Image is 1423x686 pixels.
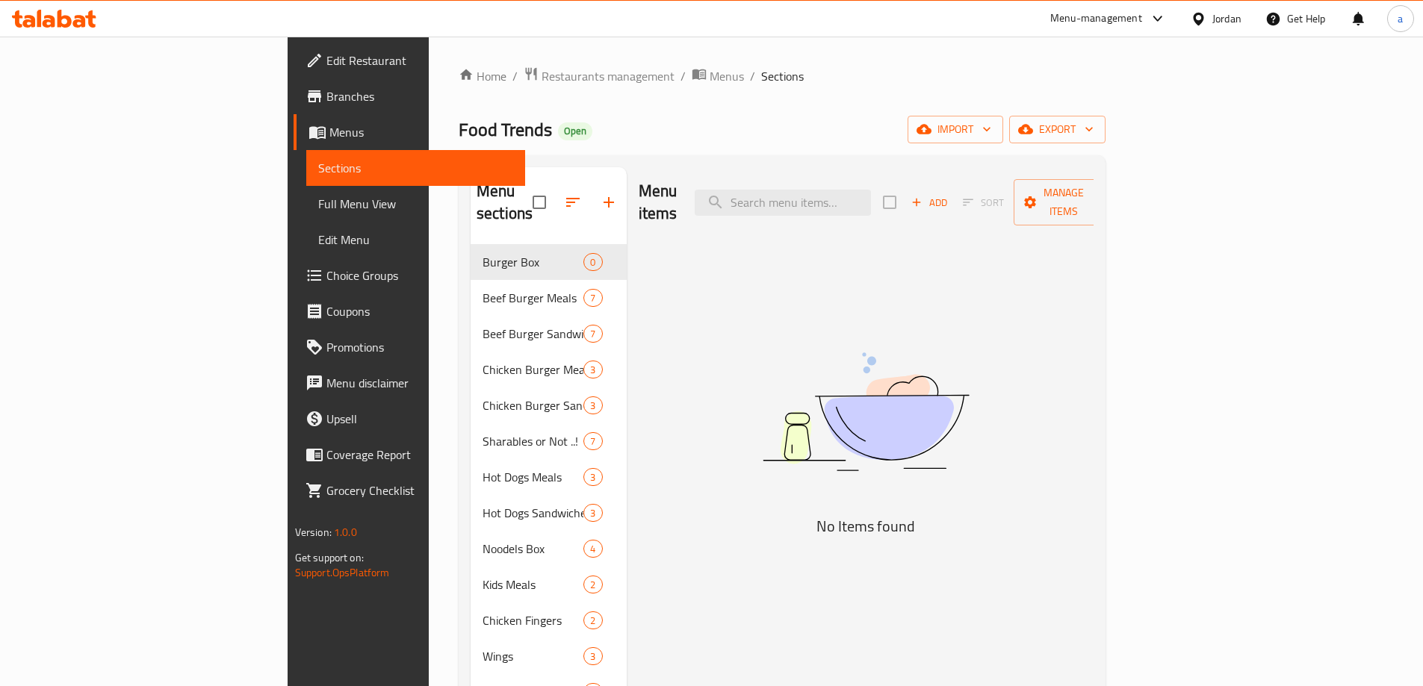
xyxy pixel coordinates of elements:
[471,352,627,387] div: Chicken Burger Meals3
[558,122,592,140] div: Open
[329,123,513,141] span: Menus
[583,289,602,307] div: items
[295,548,364,567] span: Get support on:
[750,67,755,85] li: /
[483,289,583,307] span: Beef Burger Meals
[294,401,525,437] a: Upsell
[334,523,357,542] span: 1.0.0
[591,184,627,220] button: Add section
[483,611,583,629] span: Chicken Fingers
[584,327,601,341] span: 7
[584,506,601,520] span: 3
[294,293,525,329] a: Coupons
[1009,116,1106,143] button: export
[1398,10,1403,27] span: a
[471,316,627,352] div: Beef Burger Sandwiches7
[326,338,513,356] span: Promotions
[555,184,591,220] span: Sort sections
[905,191,953,214] span: Add item
[584,363,601,377] span: 3
[483,325,583,343] div: Beef Burger Sandwiches
[584,291,601,305] span: 7
[294,473,525,508] a: Grocery Checklist
[1021,120,1094,139] span: export
[681,67,686,85] li: /
[483,253,583,271] span: Burger Box
[583,361,602,378] div: items
[294,365,525,401] a: Menu disclaimer
[471,638,627,674] div: Wings3
[905,191,953,214] button: Add
[584,434,601,449] span: 7
[483,504,583,522] span: Hot Dogs Sandwiches
[584,470,601,484] span: 3
[483,432,583,450] span: Sharables or Not ..!
[679,514,1052,538] h5: No Items found
[920,120,991,139] span: import
[471,280,627,316] div: Beef Burger Meals7
[295,523,332,542] span: Version:
[583,647,602,665] div: items
[306,222,525,258] a: Edit Menu
[524,66,675,86] a: Restaurants management
[583,253,602,271] div: items
[584,649,601,664] span: 3
[318,195,513,213] span: Full Menu View
[483,576,583,593] span: Kids Meals
[483,647,583,665] span: Wings
[1212,10,1241,27] div: Jordan
[294,43,525,78] a: Edit Restaurant
[584,255,601,269] span: 0
[558,125,592,137] span: Open
[542,67,675,85] span: Restaurants management
[471,459,627,495] div: Hot Dogs Meals3
[294,258,525,293] a: Choice Groups
[524,187,555,218] span: Select all sections
[1026,184,1102,221] span: Manage items
[1050,10,1142,28] div: Menu-management
[584,542,601,556] span: 4
[908,116,1003,143] button: import
[692,66,744,86] a: Menus
[318,231,513,249] span: Edit Menu
[459,113,552,146] span: Food Trends
[679,313,1052,511] img: dish.svg
[483,396,583,414] div: Chicken Burger Sandwiches
[318,159,513,177] span: Sections
[909,194,949,211] span: Add
[471,531,627,567] div: Noodels Box4
[583,396,602,414] div: items
[483,540,583,558] span: Noodels Box
[294,114,525,150] a: Menus
[583,325,602,343] div: items
[326,266,513,284] span: Choice Groups
[294,329,525,365] a: Promotions
[483,468,583,486] div: Hot Dogs Meals
[471,387,627,423] div: Chicken Burger Sandwiches3
[294,78,525,114] a: Branches
[306,186,525,222] a: Full Menu View
[326,446,513,464] span: Coverage Report
[471,602,627,638] div: Chicken Fingers2
[639,180,678,225] h2: Menu items
[761,67,804,85] span: Sections
[294,437,525,473] a: Coverage Report
[326,302,513,320] span: Coupons
[483,361,583,378] span: Chicken Burger Meals
[584,399,601,413] span: 3
[583,468,602,486] div: items
[471,244,627,280] div: Burger Box0
[459,66,1106,86] nav: breadcrumb
[326,374,513,392] span: Menu disclaimer
[326,410,513,428] span: Upsell
[1014,179,1114,225] button: Manage items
